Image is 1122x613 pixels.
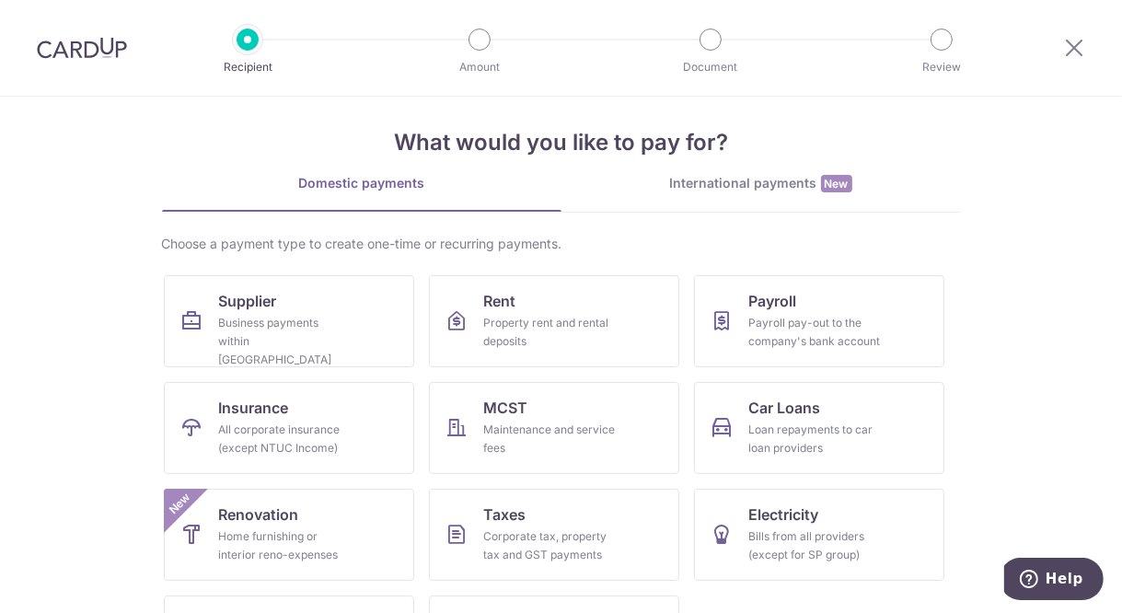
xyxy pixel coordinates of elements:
[219,527,352,564] div: Home furnishing or interior reno-expenses
[1004,558,1104,604] iframe: Opens a widget where you can find more information
[219,397,289,419] span: Insurance
[219,421,352,457] div: All corporate insurance (except NTUC Income)
[484,503,526,526] span: Taxes
[219,290,277,312] span: Supplier
[642,58,779,76] p: Document
[164,382,414,474] a: InsuranceAll corporate insurance (except NTUC Income)
[429,489,679,581] a: TaxesCorporate tax, property tax and GST payments
[162,126,961,159] h4: What would you like to pay for?
[164,489,194,519] span: New
[694,275,944,367] a: PayrollPayroll pay-out to the company's bank account
[219,503,299,526] span: Renovation
[429,382,679,474] a: MCSTMaintenance and service fees
[164,275,414,367] a: SupplierBusiness payments within [GEOGRAPHIC_DATA]
[561,174,961,193] div: International payments
[749,503,819,526] span: Electricity
[162,235,961,253] div: Choose a payment type to create one-time or recurring payments.
[749,527,882,564] div: Bills from all providers (except for SP group)
[873,58,1010,76] p: Review
[749,314,882,351] div: Payroll pay-out to the company's bank account
[484,527,617,564] div: Corporate tax, property tax and GST payments
[749,421,882,457] div: Loan repayments to car loan providers
[694,489,944,581] a: ElectricityBills from all providers (except for SP group)
[749,397,821,419] span: Car Loans
[484,290,516,312] span: Rent
[484,421,617,457] div: Maintenance and service fees
[749,290,797,312] span: Payroll
[411,58,548,76] p: Amount
[162,174,561,192] div: Domestic payments
[694,382,944,474] a: Car LoansLoan repayments to car loan providers
[484,314,617,351] div: Property rent and rental deposits
[484,397,528,419] span: MCST
[37,37,127,59] img: CardUp
[429,275,679,367] a: RentProperty rent and rental deposits
[179,58,316,76] p: Recipient
[219,314,352,369] div: Business payments within [GEOGRAPHIC_DATA]
[164,489,414,581] a: RenovationHome furnishing or interior reno-expensesNew
[821,175,852,192] span: New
